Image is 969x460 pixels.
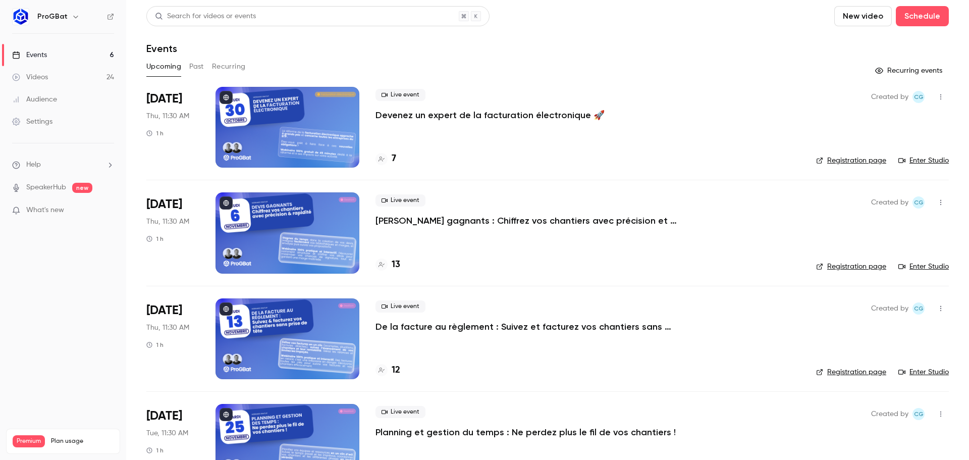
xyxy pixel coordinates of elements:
button: Schedule [896,6,949,26]
h4: 13 [392,258,400,272]
a: Devenez un expert de la facturation électronique 🚀 [375,109,605,121]
div: 1 h [146,235,164,243]
div: Settings [12,117,52,127]
a: Registration page [816,367,886,377]
button: Upcoming [146,59,181,75]
span: Thu, 11:30 AM [146,323,189,333]
a: 7 [375,152,396,166]
span: Created by [871,302,908,315]
a: Enter Studio [898,367,949,377]
span: CG [914,408,924,420]
div: Events [12,50,47,60]
span: Thu, 11:30 AM [146,111,189,121]
img: ProGBat [13,9,29,25]
button: New video [834,6,892,26]
span: Premium [13,435,45,447]
h4: 7 [392,152,396,166]
div: 1 h [146,341,164,349]
a: Enter Studio [898,262,949,272]
div: Search for videos or events [155,11,256,22]
span: Created by [871,408,908,420]
button: Recurring [212,59,246,75]
li: help-dropdown-opener [12,160,114,170]
span: Help [26,160,41,170]
button: Recurring events [871,63,949,79]
span: Created by [871,196,908,209]
div: Nov 6 Thu, 11:30 AM (Europe/Paris) [146,192,199,273]
span: CG [914,302,924,315]
span: CG [914,91,924,103]
div: Nov 13 Thu, 11:30 AM (Europe/Paris) [146,298,199,379]
span: Live event [375,89,425,101]
span: [DATE] [146,302,182,319]
span: [DATE] [146,91,182,107]
div: 1 h [146,129,164,137]
a: Enter Studio [898,156,949,166]
span: Tue, 11:30 AM [146,428,188,438]
span: [DATE] [146,196,182,213]
button: Past [189,59,204,75]
span: Plan usage [51,437,114,445]
a: Planning et gestion du temps : Ne perdez plus le fil de vos chantiers ! [375,426,676,438]
h4: 12 [392,364,400,377]
a: 12 [375,364,400,377]
div: Audience [12,94,57,105]
div: Oct 30 Thu, 11:30 AM (Europe/Paris) [146,87,199,168]
a: De la facture au règlement : Suivez et facturez vos chantiers sans prise de tête [375,321,678,333]
a: 13 [375,258,400,272]
a: Registration page [816,156,886,166]
span: Charles Gallard [912,91,925,103]
span: Charles Gallard [912,408,925,420]
h1: Events [146,42,177,55]
div: Videos [12,72,48,82]
span: Charles Gallard [912,302,925,315]
span: Thu, 11:30 AM [146,217,189,227]
span: [DATE] [146,408,182,424]
span: Live event [375,300,425,313]
span: Charles Gallard [912,196,925,209]
span: new [72,183,92,193]
a: Registration page [816,262,886,272]
span: What's new [26,205,64,216]
a: [PERSON_NAME] gagnants : Chiffrez vos chantiers avec précision et rapidité [375,215,678,227]
span: CG [914,196,924,209]
a: SpeakerHub [26,182,66,193]
span: Live event [375,406,425,418]
h6: ProGBat [37,12,68,22]
span: Live event [375,194,425,207]
span: Created by [871,91,908,103]
div: 1 h [146,446,164,454]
